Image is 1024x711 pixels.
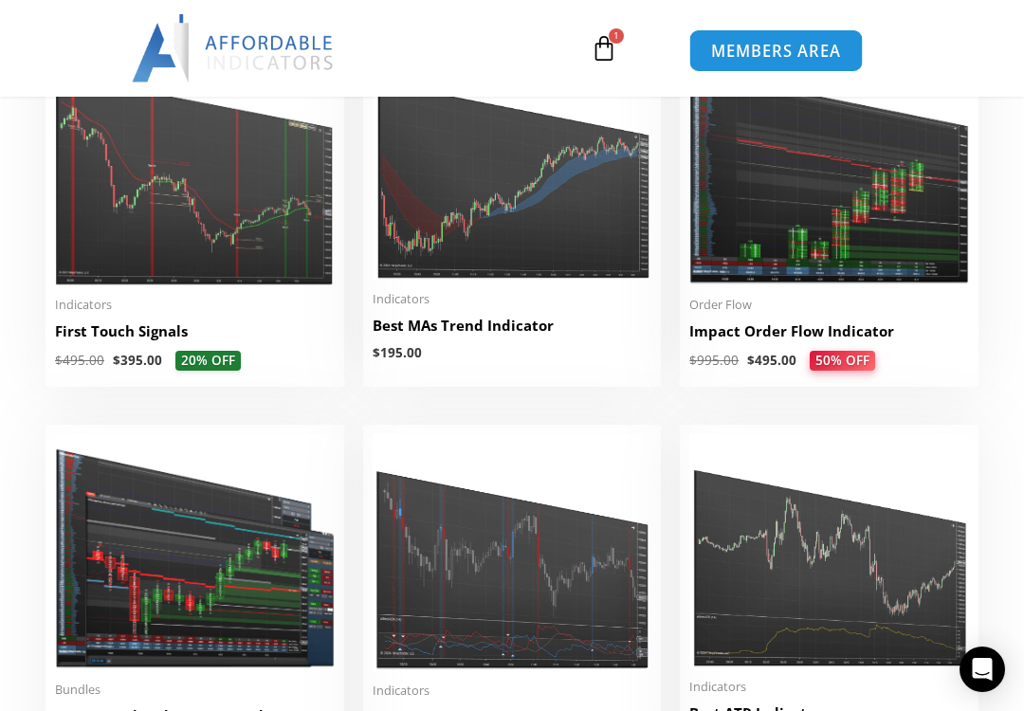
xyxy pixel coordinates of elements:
[55,321,335,351] a: First Touch Signals
[689,321,969,341] h2: Impact Order Flow Indicator
[689,321,969,351] a: Impact Order Flow Indicator
[373,46,652,280] img: Best MAs Trend Indicator
[689,679,969,695] span: Indicators
[55,352,104,369] bdi: 495.00
[689,434,969,667] img: Best ATR Indicator
[689,352,739,369] bdi: 995.00
[55,352,63,369] span: $
[373,344,380,361] span: $
[373,344,422,361] bdi: 195.00
[113,352,162,369] bdi: 395.00
[689,352,697,369] span: $
[55,46,335,285] img: First Touch Signals 1
[55,434,335,670] img: Impact Order Flow Entry Orders
[55,297,335,313] span: Indicators
[562,21,646,76] a: 1
[960,647,1005,692] div: Open Intercom Messenger
[373,316,652,336] h2: Best MAs Trend Indicator
[747,352,796,369] bdi: 495.00
[373,291,652,307] span: Indicators
[373,316,652,345] a: Best MAs Trend Indicator
[609,28,624,44] span: 1
[132,14,336,82] img: LogoAI | Affordable Indicators – NinjaTrader
[113,352,120,369] span: $
[55,321,335,341] h2: First Touch Signals
[810,351,875,372] span: 50% OFF
[175,351,241,372] span: 20% OFF
[373,434,652,671] img: Best ADX Indicator
[689,29,863,72] a: MEMBERS AREA
[747,352,755,369] span: $
[711,43,841,59] span: MEMBERS AREA
[689,46,969,285] img: OrderFlow 2
[373,683,652,699] span: Indicators
[55,682,335,698] span: Bundles
[689,297,969,313] span: Order Flow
